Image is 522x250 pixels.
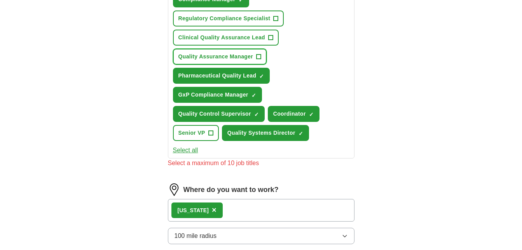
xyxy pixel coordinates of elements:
[173,11,284,26] button: Regulatory Compliance Specialist
[173,87,262,103] button: GxP Compliance Manager✓
[173,49,267,65] button: Quality Assurance Manager
[259,73,264,79] span: ✓
[178,72,257,80] span: Pharmaceutical Quality Lead
[175,231,217,241] span: 100 mile radius
[178,14,271,23] span: Regulatory Compliance Specialist
[212,206,216,214] span: ×
[183,185,279,195] label: Where do you want to work?
[168,158,354,168] div: Select a maximum of 10 job titles
[251,92,256,99] span: ✓
[299,130,303,137] span: ✓
[254,111,259,118] span: ✓
[178,110,251,118] span: Quality Control Supervisor
[309,111,314,118] span: ✓
[227,129,295,137] span: Quality Systems Director
[273,110,306,118] span: Coordinator
[173,68,270,84] button: Pharmaceutical Quality Lead✓
[173,30,279,46] button: Clinical Quality Assurance Lead
[168,228,354,244] button: 100 mile radius
[173,146,198,155] button: Select all
[268,106,319,122] button: Coordinator✓
[178,129,205,137] span: Senior VP
[178,91,248,99] span: GxP Compliance Manager
[212,204,216,216] button: ×
[173,125,219,141] button: Senior VP
[222,125,309,141] button: Quality Systems Director✓
[173,106,265,122] button: Quality Control Supervisor✓
[178,33,265,42] span: Clinical Quality Assurance Lead
[168,183,180,196] img: location.png
[178,53,253,61] span: Quality Assurance Manager
[178,206,209,215] div: [US_STATE]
